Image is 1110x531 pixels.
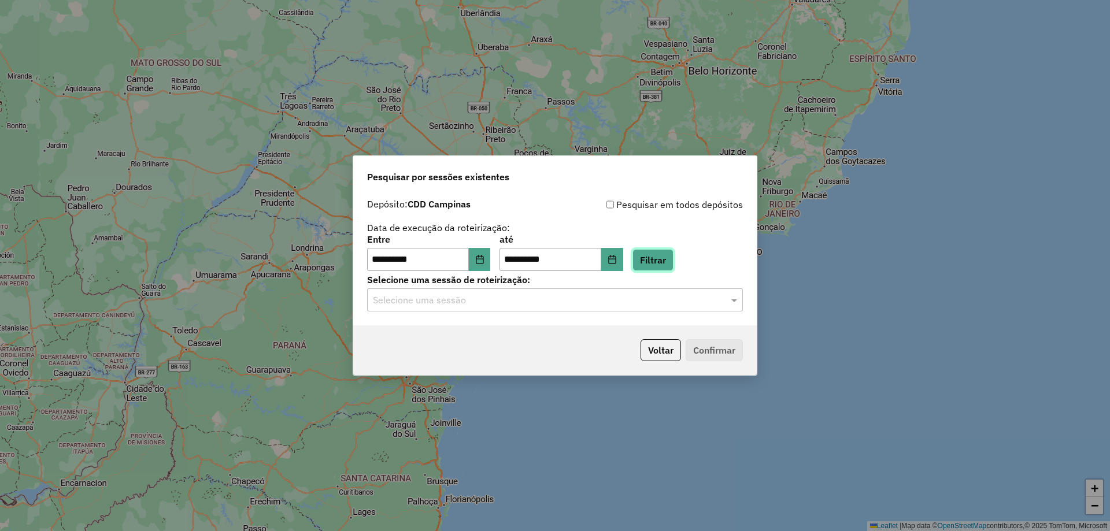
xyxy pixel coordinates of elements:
div: Pesquisar em todos depósitos [555,198,743,211]
button: Voltar [641,339,681,361]
strong: CDD Campinas [408,198,471,210]
button: Filtrar [632,249,674,271]
button: Choose Date [469,248,491,271]
label: Selecione uma sessão de roteirização: [367,273,743,287]
button: Choose Date [601,248,623,271]
label: Entre [367,232,490,246]
span: Pesquisar por sessões existentes [367,170,509,184]
label: até [499,232,623,246]
label: Depósito: [367,197,471,211]
label: Data de execução da roteirização: [367,221,510,235]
